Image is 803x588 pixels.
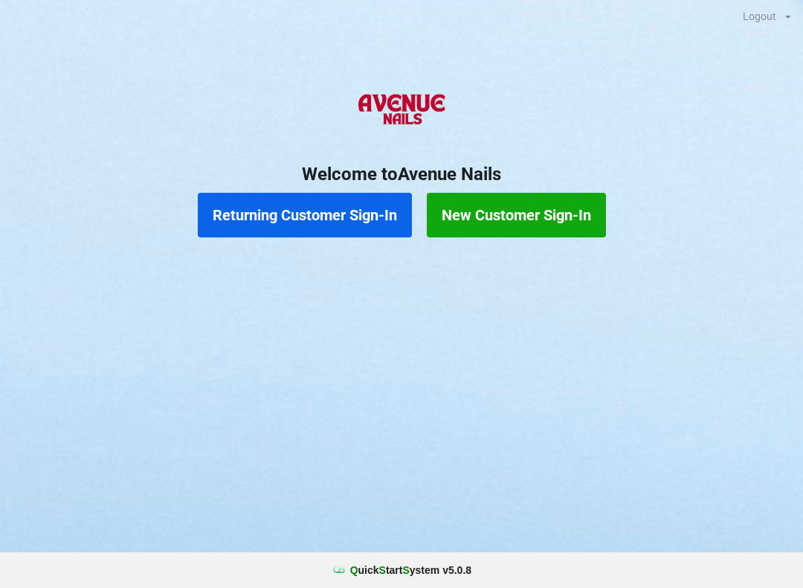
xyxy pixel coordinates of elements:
[332,563,346,578] img: favicon.ico
[427,193,606,237] button: New Customer Sign-In
[350,563,471,578] b: uick tart ystem v 5.0.8
[743,11,776,22] div: Logout
[379,564,386,576] span: S
[402,564,409,576] span: S
[198,193,412,237] button: Returning Customer Sign-In
[352,81,451,141] img: AvenueNails-Logo.png
[350,564,358,576] span: Q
